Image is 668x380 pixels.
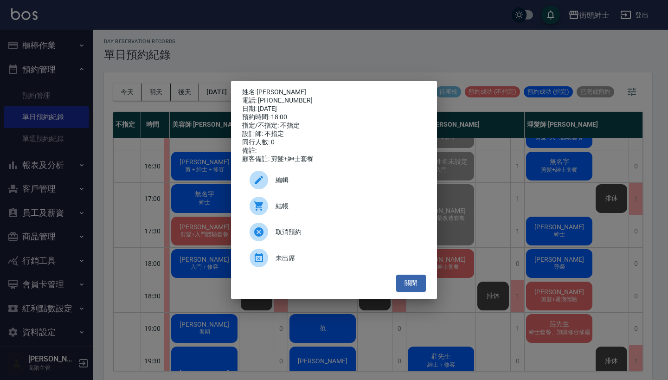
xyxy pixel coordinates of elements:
[276,253,418,263] span: 未出席
[276,227,418,237] span: 取消預約
[242,97,426,105] div: 電話: [PHONE_NUMBER]
[257,88,306,96] a: [PERSON_NAME]
[276,175,418,185] span: 編輯
[242,88,426,97] p: 姓名:
[242,147,426,155] div: 備註:
[242,167,426,193] div: 編輯
[242,138,426,147] div: 同行人數: 0
[242,130,426,138] div: 設計師: 不指定
[242,245,426,271] div: 未出席
[396,275,426,292] button: 關閉
[242,105,426,113] div: 日期: [DATE]
[276,201,418,211] span: 結帳
[242,193,426,219] a: 結帳
[242,155,426,163] div: 顧客備註: 剪髮+紳士套餐
[242,122,426,130] div: 指定/不指定: 不指定
[242,113,426,122] div: 預約時間: 18:00
[242,219,426,245] div: 取消預約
